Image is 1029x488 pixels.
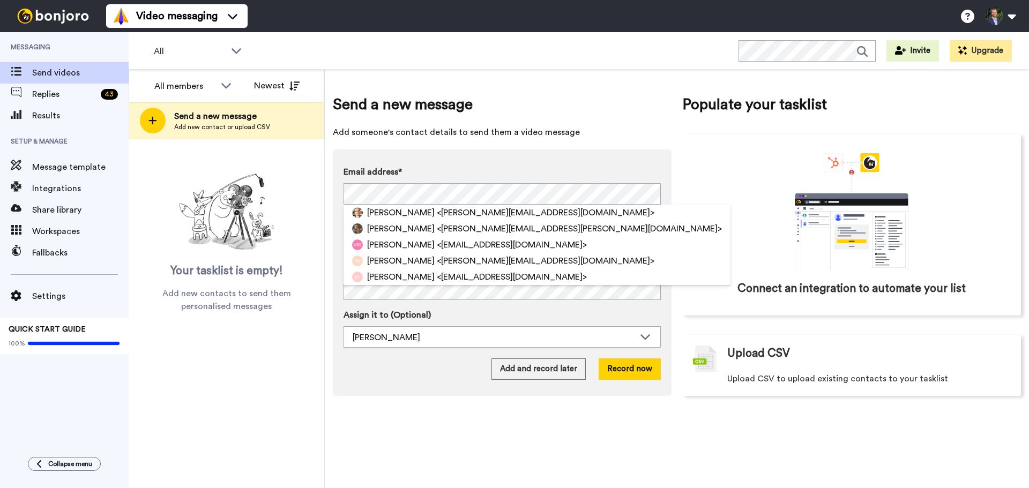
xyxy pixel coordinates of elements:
[367,254,435,267] span: [PERSON_NAME]
[170,263,283,279] span: Your tasklist is empty!
[174,123,270,131] span: Add new contact or upload CSV
[333,94,672,115] span: Send a new message
[437,206,654,219] span: <[PERSON_NAME][EMAIL_ADDRESS][DOMAIN_NAME]>
[437,254,654,267] span: <[PERSON_NAME][EMAIL_ADDRESS][DOMAIN_NAME]>
[491,358,586,380] button: Add and record later
[13,9,93,24] img: bj-logo-header-white.svg
[886,40,939,62] button: Invite
[32,225,129,238] span: Workspaces
[32,88,96,101] span: Replies
[352,272,363,282] img: ia.png
[352,223,363,234] img: 9bf6c7d4-df90-46b4-b560-0519c1728ab1.jpg
[173,169,280,255] img: ready-set-action.png
[32,290,129,303] span: Settings
[353,331,635,344] div: [PERSON_NAME]
[682,94,1021,115] span: Populate your tasklist
[599,358,661,380] button: Record now
[154,45,226,58] span: All
[352,207,363,218] img: 3d0ed860-516e-410d-b6d8-7356306c8a0f.jpg
[174,110,270,123] span: Send a new message
[32,109,129,122] span: Results
[9,339,25,348] span: 100%
[693,346,717,372] img: csv-grey.png
[727,346,790,362] span: Upload CSV
[344,309,661,321] label: Assign it to (Optional)
[727,372,948,385] span: Upload CSV to upload existing contacts to your tasklist
[367,222,435,235] span: [PERSON_NAME]
[771,153,932,270] div: animation
[9,326,86,333] span: QUICK START GUIDE
[154,80,215,93] div: All members
[437,222,722,235] span: <[PERSON_NAME][EMAIL_ADDRESS][PERSON_NAME][DOMAIN_NAME]>
[28,457,101,471] button: Collapse menu
[113,7,130,25] img: vm-color.svg
[352,239,363,250] img: mr.png
[32,246,129,259] span: Fallbacks
[32,182,129,195] span: Integrations
[367,206,435,219] span: [PERSON_NAME]
[437,238,587,251] span: <[EMAIL_ADDRESS][DOMAIN_NAME]>
[32,161,129,174] span: Message template
[145,287,308,313] span: Add new contacts to send them personalised messages
[32,66,129,79] span: Send videos
[950,40,1012,62] button: Upgrade
[333,126,672,139] span: Add someone's contact details to send them a video message
[352,256,363,266] img: jw.png
[101,89,118,100] div: 43
[136,9,218,24] span: Video messaging
[48,460,92,468] span: Collapse menu
[344,166,661,178] label: Email address*
[367,238,435,251] span: [PERSON_NAME]
[437,271,587,283] span: <[EMAIL_ADDRESS][DOMAIN_NAME]>
[737,281,966,297] span: Connect an integration to automate your list
[32,204,129,216] span: Share library
[246,75,308,96] button: Newest
[367,271,435,283] span: [PERSON_NAME]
